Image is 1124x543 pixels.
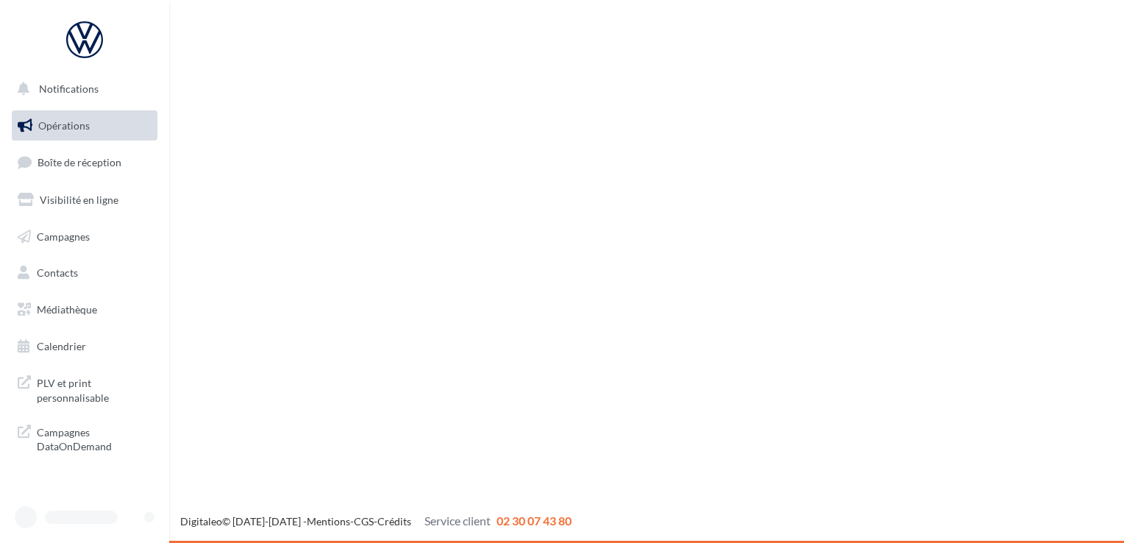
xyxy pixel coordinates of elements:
[180,515,222,528] a: Digitaleo
[9,294,160,325] a: Médiathèque
[37,422,152,454] span: Campagnes DataOnDemand
[37,340,86,352] span: Calendrier
[9,331,160,362] a: Calendrier
[9,74,154,104] button: Notifications
[9,146,160,178] a: Boîte de réception
[40,194,118,206] span: Visibilité en ligne
[497,514,572,528] span: 02 30 07 43 80
[9,110,160,141] a: Opérations
[37,373,152,405] span: PLV et print personnalisable
[354,515,374,528] a: CGS
[9,185,160,216] a: Visibilité en ligne
[38,119,90,132] span: Opérations
[9,221,160,252] a: Campagnes
[9,367,160,411] a: PLV et print personnalisable
[38,156,121,168] span: Boîte de réception
[37,303,97,316] span: Médiathèque
[424,514,491,528] span: Service client
[307,515,350,528] a: Mentions
[9,416,160,460] a: Campagnes DataOnDemand
[377,515,411,528] a: Crédits
[37,230,90,242] span: Campagnes
[37,266,78,279] span: Contacts
[39,82,99,95] span: Notifications
[9,258,160,288] a: Contacts
[180,515,572,528] span: © [DATE]-[DATE] - - -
